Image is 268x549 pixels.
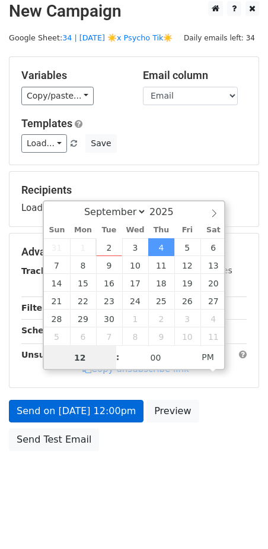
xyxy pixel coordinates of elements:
[44,226,70,234] span: Sun
[21,266,61,276] strong: Tracking
[120,346,192,370] input: Minute
[180,33,259,42] a: Daily emails left: 34
[143,69,247,82] h5: Email column
[174,226,200,234] span: Fri
[82,364,189,374] a: Copy unsubscribe link
[70,310,96,327] span: September 29, 2025
[44,310,70,327] span: September 28, 2025
[62,33,173,42] a: 34 | [DATE] ☀️x Psycho Tik☀️
[21,69,125,82] h5: Variables
[21,350,79,359] strong: Unsubscribe
[200,327,226,345] span: October 11, 2025
[21,87,94,105] a: Copy/paste...
[148,226,174,234] span: Thu
[96,327,122,345] span: October 7, 2025
[9,428,99,451] a: Send Test Email
[44,346,116,370] input: Hour
[21,134,67,153] a: Load...
[209,492,268,549] iframe: Chat Widget
[122,226,148,234] span: Wed
[148,256,174,274] span: September 11, 2025
[21,303,52,313] strong: Filters
[186,264,232,277] label: UTM Codes
[146,400,199,422] a: Preview
[200,238,226,256] span: September 6, 2025
[44,292,70,310] span: September 21, 2025
[21,245,247,258] h5: Advanced
[200,292,226,310] span: September 27, 2025
[21,184,247,197] h5: Recipients
[122,238,148,256] span: September 3, 2025
[200,310,226,327] span: October 4, 2025
[21,184,247,214] div: Loading...
[44,327,70,345] span: October 5, 2025
[96,274,122,292] span: September 16, 2025
[85,134,116,153] button: Save
[70,327,96,345] span: October 6, 2025
[174,256,200,274] span: September 12, 2025
[122,327,148,345] span: October 8, 2025
[70,292,96,310] span: September 22, 2025
[148,310,174,327] span: October 2, 2025
[70,226,96,234] span: Mon
[174,238,200,256] span: September 5, 2025
[96,256,122,274] span: September 9, 2025
[122,274,148,292] span: September 17, 2025
[148,327,174,345] span: October 9, 2025
[44,238,70,256] span: August 31, 2025
[146,206,189,217] input: Year
[21,117,72,130] a: Templates
[9,33,173,42] small: Google Sheet:
[96,310,122,327] span: September 30, 2025
[21,326,64,335] strong: Schedule
[96,238,122,256] span: September 2, 2025
[180,31,259,45] span: Daily emails left: 34
[174,310,200,327] span: October 3, 2025
[44,274,70,292] span: September 14, 2025
[174,274,200,292] span: September 19, 2025
[122,310,148,327] span: October 1, 2025
[96,226,122,234] span: Tue
[96,292,122,310] span: September 23, 2025
[122,256,148,274] span: September 10, 2025
[44,256,70,274] span: September 7, 2025
[200,256,226,274] span: September 13, 2025
[122,292,148,310] span: September 24, 2025
[70,274,96,292] span: September 15, 2025
[9,1,259,21] h2: New Campaign
[148,292,174,310] span: September 25, 2025
[200,226,226,234] span: Sat
[192,345,224,369] span: Click to toggle
[116,345,120,369] span: :
[200,274,226,292] span: September 20, 2025
[174,292,200,310] span: September 26, 2025
[148,274,174,292] span: September 18, 2025
[70,256,96,274] span: September 8, 2025
[174,327,200,345] span: October 10, 2025
[70,238,96,256] span: September 1, 2025
[148,238,174,256] span: September 4, 2025
[9,400,143,422] a: Send on [DATE] 12:00pm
